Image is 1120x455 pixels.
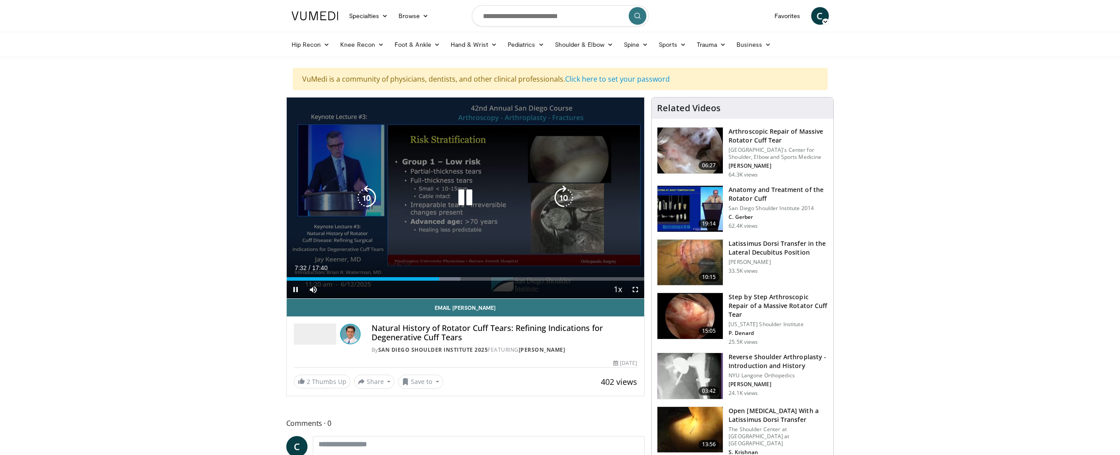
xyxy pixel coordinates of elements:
div: Progress Bar [287,277,645,281]
p: 24.1K views [729,390,758,397]
a: Click here to set your password [565,74,670,84]
span: / [309,264,311,271]
p: 62.4K views [729,222,758,229]
video-js: Video Player [287,98,645,299]
div: [DATE] [613,359,637,367]
div: VuMedi is a community of physicians, dentists, and other clinical professionals. [293,68,828,90]
a: Shoulder & Elbow [550,36,619,53]
p: 25.5K views [729,338,758,346]
a: Business [731,36,776,53]
a: Hand & Wrist [445,36,502,53]
img: 38772_0000_3.png.150x105_q85_crop-smart_upscale.jpg [657,407,723,453]
h3: Arthroscopic Repair of Massive Rotator Cuff Tear [729,127,828,145]
a: Favorites [769,7,806,25]
h3: Reverse Shoulder Arthroplasty - Introduction and History [729,353,828,370]
p: 64.3K views [729,171,758,178]
p: San Diego Shoulder Institute 2014 [729,205,828,212]
h3: Step by Step Arthroscopic Repair of a Massive Rotator Cuff Tear [729,293,828,319]
p: C. Gerber [729,214,828,221]
a: Sports [653,36,691,53]
input: Search topics, interventions [472,5,649,26]
span: 13:56 [699,440,720,449]
h3: Latissimus Dorsi Transfer in the Lateral Decubitus Position [729,239,828,257]
div: By FEATURING [372,346,638,354]
button: Share [354,375,395,389]
span: Comments 0 [286,417,645,429]
span: 10:15 [699,273,720,282]
h3: Open [MEDICAL_DATA] With a Latissimus Dorsi Transfer [729,406,828,424]
span: 03:42 [699,387,720,395]
img: 7cd5bdb9-3b5e-40f2-a8f4-702d57719c06.150x105_q85_crop-smart_upscale.jpg [657,293,723,339]
p: [US_STATE] Shoulder Institute [729,321,828,328]
p: [PERSON_NAME] [729,259,828,266]
img: VuMedi Logo [292,11,338,20]
a: 10:15 Latissimus Dorsi Transfer in the Lateral Decubitus Position [PERSON_NAME] 33.5K views [657,239,828,286]
img: zucker_4.png.150x105_q85_crop-smart_upscale.jpg [657,353,723,399]
span: 06:27 [699,161,720,170]
a: Spine [619,36,653,53]
span: 19:14 [699,219,720,228]
button: Playback Rate [609,281,626,298]
h4: Related Videos [657,103,721,113]
a: 19:14 Anatomy and Treatment of the Rotator Cuff San Diego Shoulder Institute 2014 C. Gerber 62.4K... [657,185,828,232]
p: NYU Langone Orthopedics [729,372,828,379]
a: Browse [393,7,434,25]
a: [PERSON_NAME] [519,346,566,353]
a: 03:42 Reverse Shoulder Arthroplasty - Introduction and History NYU Langone Orthopedics [PERSON_NA... [657,353,828,399]
img: San Diego Shoulder Institute 2025 [294,323,336,345]
a: Specialties [344,7,394,25]
a: Knee Recon [335,36,389,53]
img: Avatar [340,323,361,345]
a: San Diego Shoulder Institute 2025 [378,346,488,353]
p: 33.5K views [729,267,758,275]
img: 58008271-3059-4eea-87a5-8726eb53a503.150x105_q85_crop-smart_upscale.jpg [657,186,723,232]
h3: Anatomy and Treatment of the Rotator Cuff [729,185,828,203]
a: Pediatrics [502,36,550,53]
button: Fullscreen [626,281,644,298]
a: Foot & Ankle [389,36,445,53]
p: The Shoulder Center at [GEOGRAPHIC_DATA] at [GEOGRAPHIC_DATA] [729,426,828,447]
a: C [811,7,829,25]
p: [PERSON_NAME] [729,381,828,388]
img: 281021_0002_1.png.150x105_q85_crop-smart_upscale.jpg [657,128,723,173]
a: Hip Recon [286,36,335,53]
span: 402 views [601,376,637,387]
a: 06:27 Arthroscopic Repair of Massive Rotator Cuff Tear [GEOGRAPHIC_DATA]'s Center for Shoulder, E... [657,127,828,178]
span: 7:32 [295,264,307,271]
span: 2 [307,377,310,386]
p: [PERSON_NAME] [729,162,828,169]
a: Email [PERSON_NAME] [287,299,645,316]
a: 2 Thumbs Up [294,375,350,388]
button: Mute [304,281,322,298]
span: 17:40 [312,264,327,271]
p: [GEOGRAPHIC_DATA]'s Center for Shoulder, Elbow and Sports Medicine [729,147,828,161]
a: Trauma [691,36,732,53]
button: Pause [287,281,304,298]
a: 15:05 Step by Step Arthroscopic Repair of a Massive Rotator Cuff Tear [US_STATE] Shoulder Institu... [657,293,828,346]
h4: Natural History of Rotator Cuff Tears: Refining Indications for Degenerative Cuff Tears [372,323,638,342]
button: Save to [398,375,443,389]
p: P. Denard [729,330,828,337]
img: 38501_0000_3.png.150x105_q85_crop-smart_upscale.jpg [657,240,723,286]
span: 15:05 [699,327,720,335]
